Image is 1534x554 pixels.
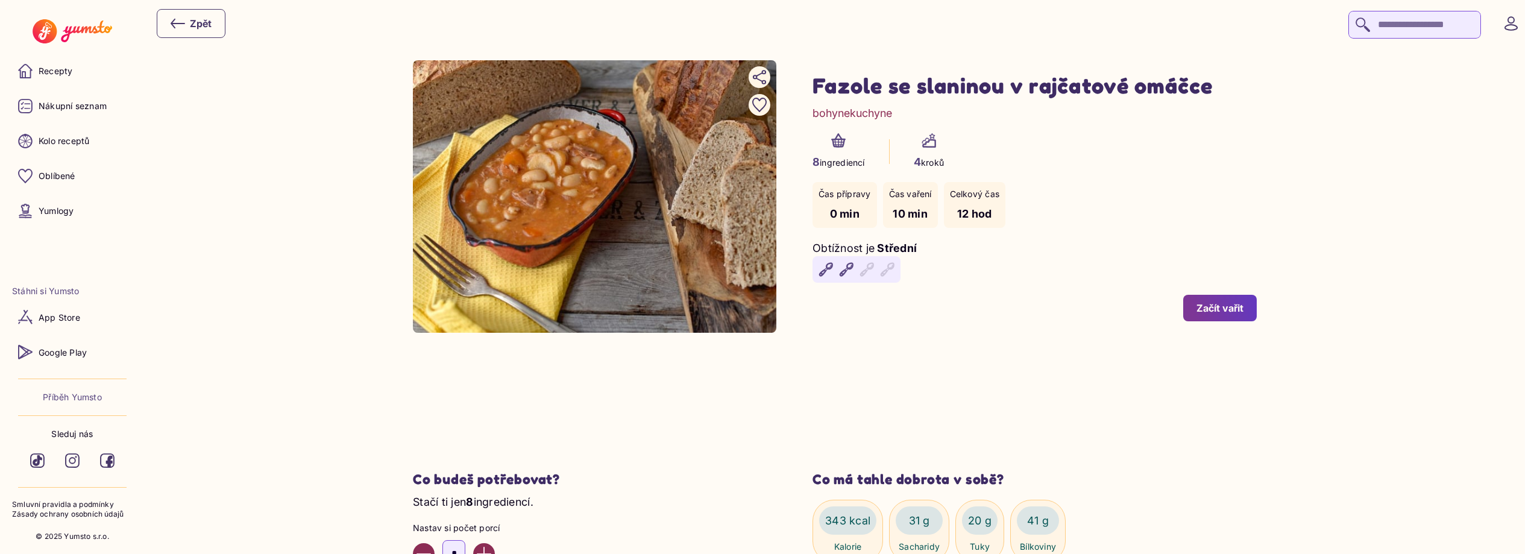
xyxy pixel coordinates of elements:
button: Začít vařit [1183,295,1257,321]
a: Příběh Yumsto [43,391,102,403]
h3: Co má tahle dobrota v sobě? [813,471,1257,488]
span: 12 hod [957,207,992,220]
p: 343 kcal [825,512,870,529]
p: Recepty [39,65,72,77]
p: Nastav si počet porcí [413,522,776,534]
p: 41 g [1027,512,1049,529]
p: Nákupní seznam [39,100,107,112]
p: Sacharidy [899,541,940,553]
a: Zásady ochrany osobních údajů [12,509,133,520]
div: Zpět [171,16,212,31]
a: Yumlogy [12,197,133,225]
a: Google Play [12,338,133,367]
a: Oblíbené [12,162,133,190]
p: Kalorie [834,541,861,553]
span: 8 [466,496,473,508]
p: Obtížnost je [813,240,875,256]
a: Smluvní pravidla a podmínky [12,500,133,510]
span: Střední [877,242,917,254]
p: Bílkoviny [1020,541,1056,553]
p: Sleduj nás [51,428,93,440]
p: Celkový čas [950,188,999,200]
p: Čas přípravy [819,188,871,200]
a: App Store [12,303,133,332]
p: © 2025 Yumsto s.r.o. [36,532,109,542]
p: Yumlogy [39,205,74,217]
li: Stáhni si Yumsto [12,285,133,297]
img: Yumsto logo [33,19,112,43]
h1: Fazole se slaninou v rajčatové omáčce [813,72,1257,99]
a: Kolo receptů [12,127,133,156]
p: 20 g [968,512,992,529]
p: Google Play [39,347,87,359]
span: 0 min [830,207,860,220]
p: Stačí ti jen ingrediencí. [413,494,776,510]
p: ingrediencí [813,154,865,170]
a: Recepty [12,57,133,86]
img: undefined [413,60,776,333]
span: 4 [914,156,921,168]
p: Kolo receptů [39,135,90,147]
p: Čas vaření [889,188,932,200]
p: kroků [914,154,944,170]
iframe: Advertisement [473,357,1196,446]
button: Zpět [157,9,225,38]
p: 31 g [909,512,930,529]
p: Tuky [970,541,990,553]
h2: Co budeš potřebovat? [413,471,776,488]
p: App Store [39,312,80,324]
a: Nákupní seznam [12,92,133,121]
p: Oblíbené [39,170,75,182]
span: 8 [813,156,820,168]
span: 10 min [893,207,928,220]
div: Začít vařit [1196,301,1243,315]
a: bohynekuchyne [813,105,892,121]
